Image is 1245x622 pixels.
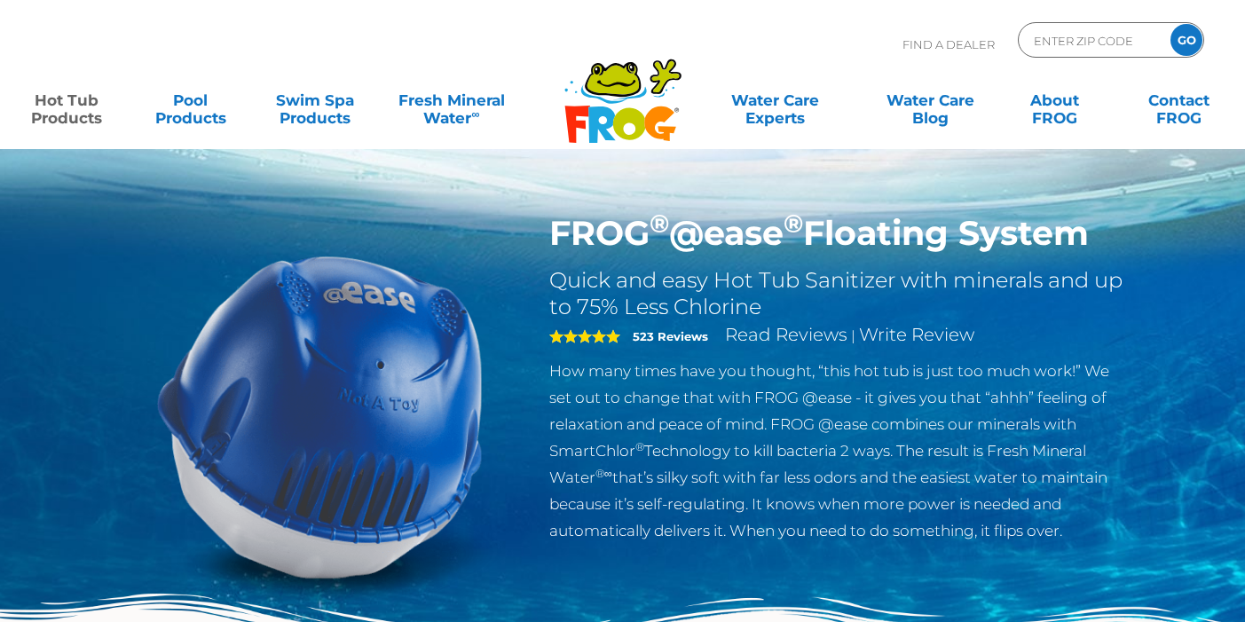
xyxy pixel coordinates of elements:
h1: FROG @ease Floating System [549,213,1129,254]
p: How many times have you thought, “this hot tub is just too much work!” We set out to change that ... [549,358,1129,544]
a: Swim SpaProducts [266,83,363,118]
a: PoolProducts [142,83,239,118]
strong: 523 Reviews [633,329,708,343]
img: Frog Products Logo [555,35,691,144]
h2: Quick and easy Hot Tub Sanitizer with minerals and up to 75% Less Chlorine [549,267,1129,320]
a: Water CareBlog [882,83,979,118]
img: hot-tub-product-atease-system.png [117,213,524,619]
a: Hot TubProducts [18,83,114,118]
input: GO [1170,24,1202,56]
a: Water CareExperts [697,83,854,118]
a: Fresh MineralWater∞ [391,83,512,118]
sup: ∞ [471,107,479,121]
sup: ® [635,440,644,453]
sup: ® [650,208,669,239]
a: Read Reviews [725,324,847,345]
span: 5 [549,329,620,343]
span: | [851,327,855,344]
p: Find A Dealer [902,22,995,67]
a: Write Review [859,324,974,345]
sup: ®∞ [595,467,612,480]
a: AboutFROG [1006,83,1103,118]
a: ContactFROG [1131,83,1227,118]
sup: ® [784,208,803,239]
